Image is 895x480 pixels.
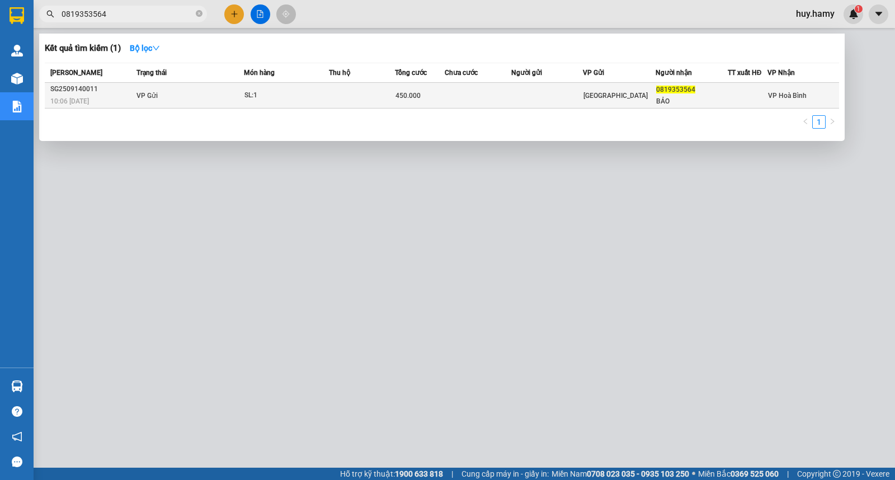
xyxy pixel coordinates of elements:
[152,44,160,52] span: down
[12,457,22,467] span: message
[244,90,328,102] div: SL: 1
[11,380,23,392] img: warehouse-icon
[768,92,807,100] span: VP Hoà Bình
[136,69,167,77] span: Trạng thái
[826,115,839,129] button: right
[45,43,121,54] h3: Kết quả tìm kiếm ( 1 )
[813,116,825,128] a: 1
[12,431,22,442] span: notification
[196,10,202,17] span: close-circle
[445,69,478,77] span: Chưa cước
[656,96,727,107] div: BẢO
[583,69,604,77] span: VP Gửi
[826,115,839,129] li: Next Page
[329,69,350,77] span: Thu hộ
[50,97,89,105] span: 10:06 [DATE]
[395,92,421,100] span: 450.000
[802,118,809,125] span: left
[767,69,795,77] span: VP Nhận
[46,10,54,18] span: search
[130,44,160,53] strong: Bộ lọc
[50,69,102,77] span: [PERSON_NAME]
[121,39,169,57] button: Bộ lọcdown
[10,7,24,24] img: logo-vxr
[12,406,22,417] span: question-circle
[11,45,23,57] img: warehouse-icon
[656,86,695,93] span: 0819353564
[244,69,275,77] span: Món hàng
[583,92,648,100] span: [GEOGRAPHIC_DATA]
[62,8,194,20] input: Tìm tên, số ĐT hoặc mã đơn
[728,69,762,77] span: TT xuất HĐ
[11,73,23,84] img: warehouse-icon
[511,69,542,77] span: Người gửi
[799,115,812,129] li: Previous Page
[829,118,836,125] span: right
[50,83,133,95] div: SG2509140011
[136,92,158,100] span: VP Gửi
[656,69,692,77] span: Người nhận
[812,115,826,129] li: 1
[196,9,202,20] span: close-circle
[799,115,812,129] button: left
[11,101,23,112] img: solution-icon
[395,69,427,77] span: Tổng cước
